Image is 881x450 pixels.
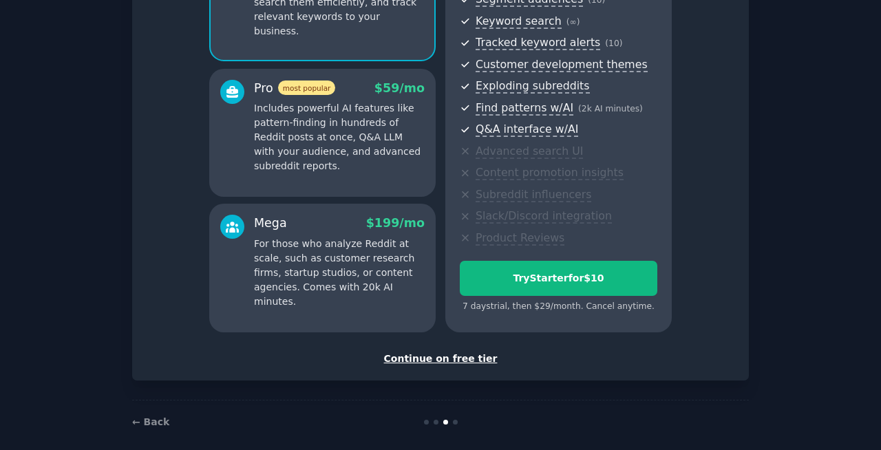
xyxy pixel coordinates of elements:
span: Product Reviews [476,231,564,246]
span: Content promotion insights [476,166,624,180]
div: Try Starter for $10 [460,271,657,286]
span: Q&A interface w/AI [476,122,578,137]
span: ( ∞ ) [566,17,580,27]
span: Exploding subreddits [476,79,589,94]
p: For those who analyze Reddit at scale, such as customer research firms, startup studios, or conte... [254,237,425,309]
div: Mega [254,215,287,232]
span: $ 199 /mo [366,216,425,230]
span: Tracked keyword alerts [476,36,600,50]
p: Includes powerful AI features like pattern-finding in hundreds of Reddit posts at once, Q&A LLM w... [254,101,425,173]
span: Advanced search UI [476,144,583,159]
span: ( 10 ) [605,39,622,48]
span: most popular [278,81,336,95]
span: Customer development themes [476,58,648,72]
span: Slack/Discord integration [476,209,612,224]
span: Keyword search [476,14,562,29]
span: $ 59 /mo [374,81,425,95]
div: 7 days trial, then $ 29 /month . Cancel anytime. [460,301,657,313]
div: Pro [254,80,335,97]
span: ( 2k AI minutes ) [578,104,643,114]
div: Continue on free tier [147,352,734,366]
span: Find patterns w/AI [476,101,573,116]
span: Subreddit influencers [476,188,591,202]
button: TryStarterfor$10 [460,261,657,296]
a: ← Back [132,416,169,427]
